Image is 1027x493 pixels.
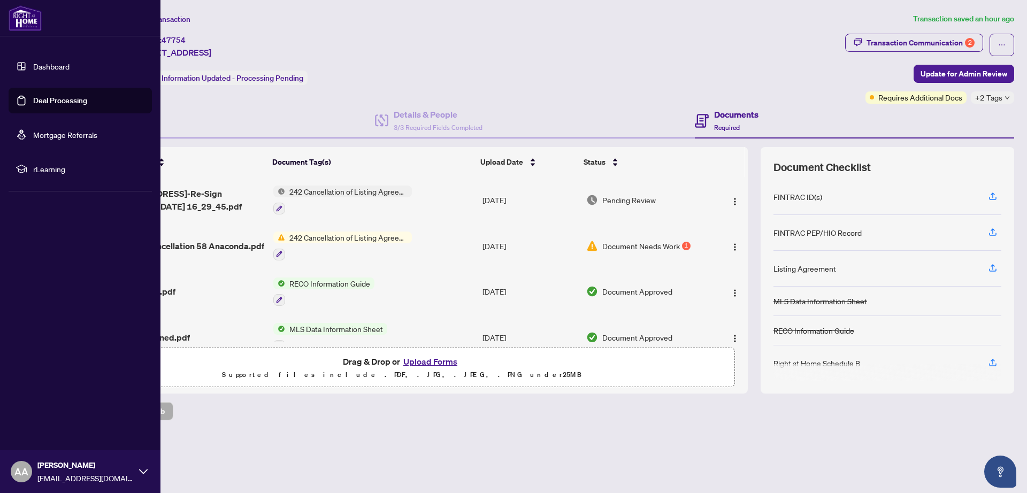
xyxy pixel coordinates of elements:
[913,13,1014,25] article: Transaction saved an hour ago
[773,160,871,175] span: Document Checklist
[478,177,582,223] td: [DATE]
[1005,95,1010,101] span: down
[162,35,186,45] span: 47754
[69,348,734,388] span: Drag & Drop orUpload FormsSupported files include .PDF, .JPG, .JPEG, .PNG under25MB
[914,65,1014,83] button: Update for Admin Review
[714,108,758,121] h4: Documents
[162,73,303,83] span: Information Updated - Processing Pending
[586,240,598,252] img: Document Status
[133,46,211,59] span: [STREET_ADDRESS]
[478,314,582,360] td: [DATE]
[726,329,744,346] button: Logo
[273,186,412,214] button: Status Icon242 Cancellation of Listing Agreement - Authority to Offer for Sale
[602,332,672,343] span: Document Approved
[921,65,1007,82] span: Update for Admin Review
[285,186,412,197] span: 242 Cancellation of Listing Agreement - Authority to Offer for Sale
[845,34,983,52] button: Transaction Communication2
[584,156,606,168] span: Status
[394,108,482,121] h4: Details & People
[37,472,134,484] span: [EMAIL_ADDRESS][DOMAIN_NAME]
[726,237,744,255] button: Logo
[731,243,739,251] img: Logo
[75,368,728,381] p: Supported files include .PDF, .JPG, .JPEG, .PNG under 25 MB
[586,194,598,206] img: Document Status
[273,323,387,352] button: Status IconMLS Data Information Sheet
[101,147,268,177] th: (5) File Name
[731,334,739,343] img: Logo
[773,191,822,203] div: FINTRAC ID(s)
[478,223,582,269] td: [DATE]
[773,295,867,307] div: MLS Data Information Sheet
[731,289,739,297] img: Logo
[773,357,860,369] div: Right at Home Schedule B
[714,124,740,132] span: Required
[586,332,598,343] img: Document Status
[285,232,412,243] span: 242 Cancellation of Listing Agreement - Authority to Offer for Sale
[773,263,836,274] div: Listing Agreement
[268,147,477,177] th: Document Tag(s)
[726,283,744,300] button: Logo
[273,323,285,335] img: Status Icon
[400,355,461,368] button: Upload Forms
[33,163,144,175] span: rLearning
[965,38,975,48] div: 2
[273,278,285,289] img: Status Icon
[285,278,374,289] span: RECO Information Guide
[602,286,672,297] span: Document Approved
[773,227,862,238] div: FINTRAC PEP/HIO Record
[33,130,97,140] a: Mortgage Referrals
[105,187,264,213] span: [STREET_ADDRESS]-Re-Sign Cancellation_[DATE] 16_29_45.pdf
[476,147,579,177] th: Upload Date
[878,91,962,103] span: Requires Additional Docs
[133,14,190,24] span: View Transaction
[682,242,691,250] div: 1
[602,240,680,252] span: Document Needs Work
[9,5,42,31] img: logo
[773,325,854,336] div: RECO Information Guide
[975,91,1002,104] span: +2 Tags
[602,194,656,206] span: Pending Review
[586,286,598,297] img: Document Status
[731,197,739,206] img: Logo
[984,456,1016,488] button: Open asap
[867,34,975,51] div: Transaction Communication
[273,278,374,306] button: Status IconRECO Information Guide
[285,323,387,335] span: MLS Data Information Sheet
[726,191,744,209] button: Logo
[105,240,264,252] span: Form 242-Cancellation 58 Anaconda.pdf
[394,124,482,132] span: 3/3 Required Fields Completed
[478,269,582,315] td: [DATE]
[273,232,285,243] img: Status Icon
[14,464,28,479] span: AA
[579,147,708,177] th: Status
[273,232,412,260] button: Status Icon242 Cancellation of Listing Agreement - Authority to Offer for Sale
[480,156,523,168] span: Upload Date
[33,96,87,105] a: Deal Processing
[37,459,134,471] span: [PERSON_NAME]
[133,71,308,85] div: Status:
[273,186,285,197] img: Status Icon
[33,61,70,71] a: Dashboard
[343,355,461,368] span: Drag & Drop or
[998,41,1006,49] span: ellipsis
